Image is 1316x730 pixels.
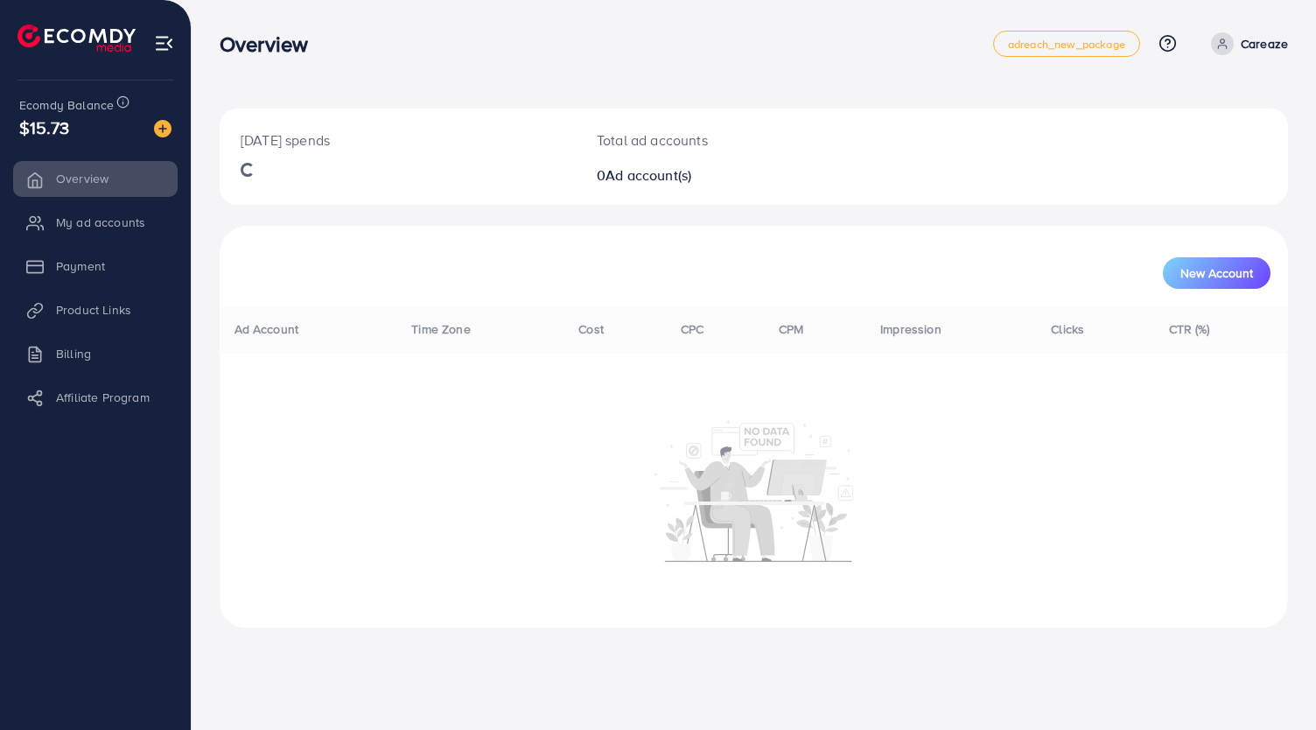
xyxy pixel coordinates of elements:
span: New Account [1180,267,1253,279]
p: Careaze [1241,33,1288,54]
span: Ad account(s) [605,165,691,185]
img: logo [17,25,136,52]
span: adreach_new_package [1008,39,1125,50]
button: New Account [1163,257,1270,289]
a: adreach_new_package [993,31,1140,57]
a: Careaze [1204,32,1288,55]
span: Ecomdy Balance [19,96,114,114]
img: menu [154,33,174,53]
span: $15.73 [19,115,69,140]
h2: 0 [597,167,822,184]
h3: Overview [220,32,322,57]
img: image [154,120,171,137]
p: Total ad accounts [597,130,822,151]
p: [DATE] spends [241,130,555,151]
